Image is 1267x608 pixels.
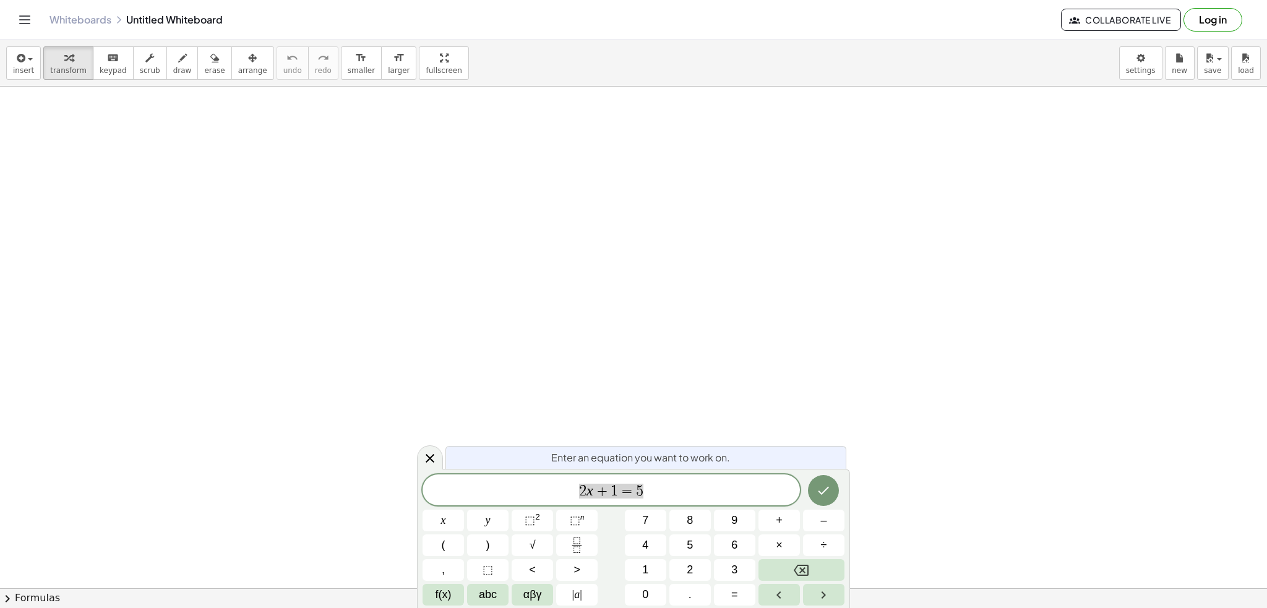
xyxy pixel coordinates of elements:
span: 3 [731,562,737,578]
span: 4 [642,537,648,554]
span: – [820,512,827,529]
button: fullscreen [419,46,468,80]
button: Toggle navigation [15,10,35,30]
span: ) [486,537,490,554]
button: erase [197,46,231,80]
button: load [1231,46,1261,80]
button: Done [808,475,839,506]
span: = [731,586,738,603]
button: 1 [625,559,666,581]
span: larger [388,66,410,75]
span: keypad [100,66,127,75]
span: arrange [238,66,267,75]
span: | [580,588,582,601]
span: Enter an equation you want to work on. [551,450,730,465]
span: 8 [687,512,693,529]
span: settings [1126,66,1156,75]
span: undo [283,66,302,75]
button: 3 [714,559,755,581]
sup: 2 [535,512,540,521]
button: Absolute value [556,584,598,606]
span: = [618,484,636,499]
button: Collaborate Live [1061,9,1181,31]
span: save [1204,66,1221,75]
span: abc [479,586,497,603]
span: αβγ [523,586,542,603]
span: < [529,562,536,578]
button: 5 [669,534,711,556]
i: format_size [393,51,405,66]
i: format_size [355,51,367,66]
span: redo [315,66,332,75]
a: Whiteboards [49,14,111,26]
button: Less than [512,559,553,581]
span: | [572,588,575,601]
span: 2 [579,484,586,499]
button: Square root [512,534,553,556]
span: ( [442,537,445,554]
button: Log in [1183,8,1242,32]
button: transform [43,46,93,80]
span: ÷ [821,537,827,554]
span: 6 [731,537,737,554]
span: 1 [642,562,648,578]
button: Backspace [758,559,844,581]
span: 2 [687,562,693,578]
button: 9 [714,510,755,531]
span: ⬚ [525,514,535,526]
span: 5 [687,537,693,554]
span: . [689,586,692,603]
button: ( [423,534,464,556]
button: Plus [758,510,800,531]
button: undoundo [277,46,309,80]
button: Fraction [556,534,598,556]
button: 2 [669,559,711,581]
span: x [441,512,446,529]
span: ⬚ [483,562,493,578]
button: ) [467,534,509,556]
button: settings [1119,46,1162,80]
span: smaller [348,66,375,75]
button: arrange [231,46,274,80]
span: 1 [611,484,618,499]
span: Collaborate Live [1072,14,1170,25]
button: Squared [512,510,553,531]
span: + [593,484,611,499]
button: Greater than [556,559,598,581]
button: . [669,584,711,606]
button: Divide [803,534,844,556]
button: scrub [133,46,167,80]
span: new [1172,66,1187,75]
span: y [486,512,491,529]
button: format_sizelarger [381,46,416,80]
button: Greek alphabet [512,584,553,606]
button: 4 [625,534,666,556]
button: Left arrow [758,584,800,606]
sup: n [580,512,585,521]
button: keyboardkeypad [93,46,134,80]
button: Placeholder [467,559,509,581]
button: insert [6,46,41,80]
span: , [442,562,445,578]
button: , [423,559,464,581]
button: 0 [625,584,666,606]
span: 0 [642,586,648,603]
span: insert [13,66,34,75]
span: scrub [140,66,160,75]
button: Times [758,534,800,556]
button: format_sizesmaller [341,46,382,80]
button: 7 [625,510,666,531]
button: new [1165,46,1195,80]
button: save [1197,46,1229,80]
button: Functions [423,584,464,606]
span: load [1238,66,1254,75]
span: f(x) [436,586,452,603]
span: a [572,586,582,603]
span: draw [173,66,192,75]
span: ⬚ [570,514,580,526]
button: y [467,510,509,531]
button: x [423,510,464,531]
span: transform [50,66,87,75]
span: √ [530,537,536,554]
span: 9 [731,512,737,529]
